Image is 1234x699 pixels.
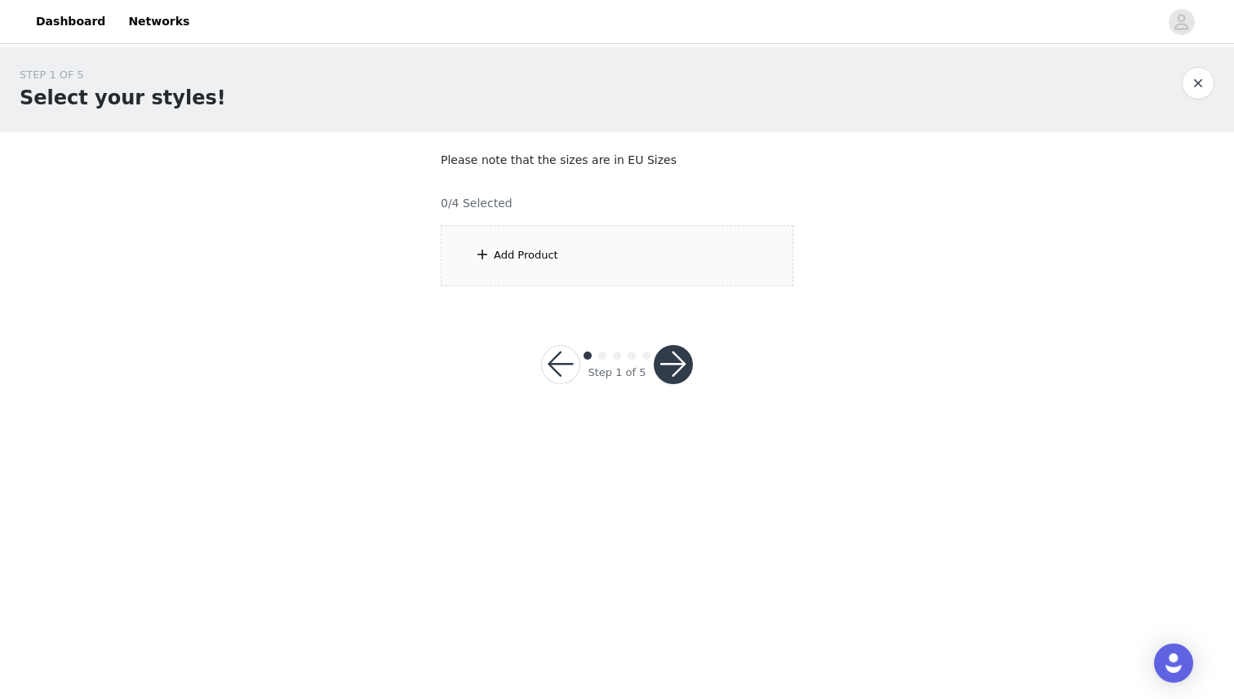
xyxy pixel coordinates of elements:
[588,365,646,381] div: Step 1 of 5
[20,83,226,113] h1: Select your styles!
[26,3,115,40] a: Dashboard
[1154,644,1193,683] div: Open Intercom Messenger
[494,247,558,263] div: Add Product
[20,67,226,83] div: STEP 1 OF 5
[1174,9,1189,35] div: avatar
[118,3,199,40] a: Networks
[441,195,513,212] h4: 0/4 Selected
[441,152,793,169] p: Please note that the sizes are in EU Sizes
